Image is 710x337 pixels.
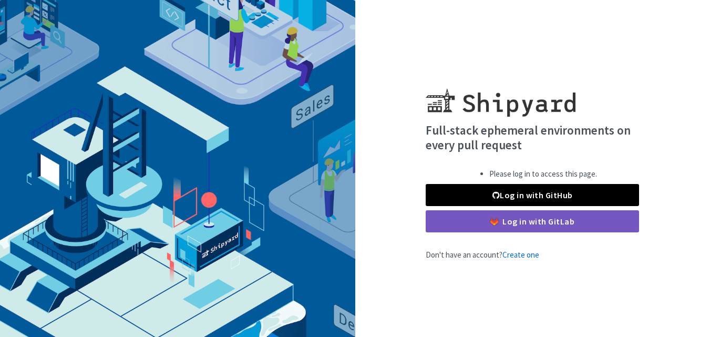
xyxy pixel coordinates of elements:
[502,250,539,260] a: Create one
[489,168,597,180] li: Please log in to access this page.
[426,250,539,260] span: Don't have an account?
[426,184,639,206] a: Log in with GitHub
[426,76,575,117] img: Shipyard logo
[426,123,639,152] h4: Full-stack ephemeral environments on every pull request
[490,218,498,226] img: gitlab-color.svg
[426,210,639,232] a: Log in with GitLab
